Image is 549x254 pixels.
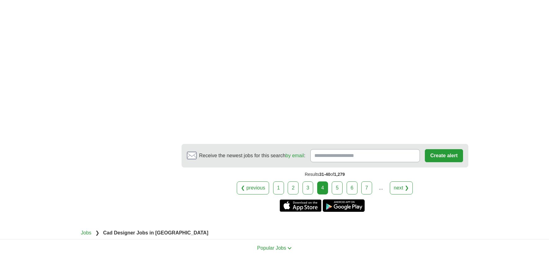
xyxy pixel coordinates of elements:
a: Get the Android app [323,199,365,212]
div: 4 [317,181,328,194]
a: Get the iPhone app [280,199,322,212]
div: Results of [182,167,468,181]
a: next ❯ [390,181,413,194]
strong: Cad Designer Jobs in [GEOGRAPHIC_DATA] [103,230,208,235]
img: toggle icon [287,247,292,250]
div: ... [375,182,387,194]
a: by email [286,153,304,158]
span: 31-40 [319,172,331,177]
button: Create alert [425,149,463,162]
span: ❯ [95,230,99,235]
a: 7 [361,181,372,194]
a: 2 [288,181,299,194]
a: ❮ previous [237,181,269,194]
span: Receive the newest jobs for this search : [199,152,305,159]
a: 1 [273,181,284,194]
span: 1,279 [334,172,345,177]
a: 6 [347,181,358,194]
span: Popular Jobs [257,245,286,251]
a: Jobs [81,230,92,235]
a: 3 [303,181,313,194]
a: 5 [332,181,343,194]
